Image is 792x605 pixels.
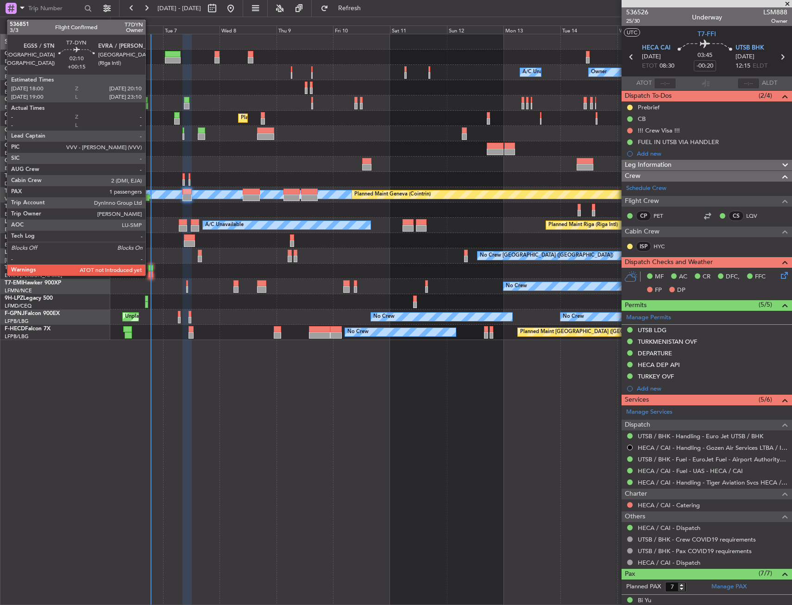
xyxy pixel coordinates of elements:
[5,204,24,209] span: T7-LZZI
[157,4,201,13] span: [DATE] - [DATE]
[5,127,25,133] span: G-SPCY
[625,420,650,430] span: Dispatch
[617,25,674,34] div: Wed 15
[5,257,59,264] a: [PERSON_NAME]/QSA
[626,7,648,17] span: 536526
[625,257,713,268] span: Dispatch Checks and Weather
[5,158,27,164] span: G-VNOR
[447,25,504,34] div: Sun 12
[506,279,527,293] div: No Crew
[637,384,787,392] div: Add new
[5,311,25,316] span: F-GPNJ
[625,227,660,237] span: Cabin Crew
[746,212,767,220] a: LQV
[638,524,700,532] a: HECA / CAI - Dispatch
[636,211,651,221] div: CP
[5,219,54,225] a: LX-TROLegacy 650
[626,184,666,193] a: Schedule Crew
[5,326,25,332] span: F-HECD
[5,173,60,179] a: T7-N1960Legacy 650
[5,219,25,225] span: LX-TRO
[625,196,659,207] span: Flight Crew
[5,250,26,255] span: LX-AOA
[5,58,32,65] a: EGGW/LTN
[654,78,676,89] input: --:--
[5,112,26,118] span: G-JAGA
[241,111,387,125] div: Planned Maint [GEOGRAPHIC_DATA] ([GEOGRAPHIC_DATA])
[5,66,26,72] span: G-GAAL
[638,372,674,380] div: TURKEY OVF
[5,287,32,294] a: LFMN/NCE
[679,272,687,282] span: AC
[638,138,719,146] div: FUEL IN UTSB VIA HANDLER
[163,25,220,34] div: Tue 7
[205,218,244,232] div: A/C Unavailable
[5,158,67,164] a: G-VNORChallenger 650
[591,65,607,79] div: Owner
[480,249,613,263] div: No Crew [GEOGRAPHIC_DATA] ([GEOGRAPHIC_DATA])
[520,325,666,339] div: Planned Maint [GEOGRAPHIC_DATA] ([GEOGRAPHIC_DATA])
[5,211,29,218] a: EGLF/FAB
[5,143,57,148] a: G-ENRGPraetor 600
[5,51,60,57] a: G-FOMOGlobal 6000
[642,52,661,62] span: [DATE]
[330,5,369,12] span: Refresh
[28,1,82,15] input: Trip Number
[5,119,32,126] a: EGGW/LTN
[390,25,447,34] div: Sat 11
[654,212,674,220] a: PET
[354,188,431,202] div: Planned Maint Geneva (Cointrin)
[698,29,716,39] span: T7-FFI
[5,195,32,202] a: VHHH/HKG
[624,28,640,37] button: UTC
[277,25,333,34] div: Thu 9
[638,103,660,111] div: Prebrief
[373,310,395,324] div: No Crew
[5,333,29,340] a: LFPB/LBG
[5,180,33,187] a: DNMM/LOS
[638,115,646,123] div: CB
[5,66,81,72] a: G-GAALCessna Citation XLS+
[677,286,685,295] span: DP
[10,18,101,33] button: Only With Activity
[655,272,664,282] span: MF
[522,65,561,79] div: A/C Unavailable
[625,171,641,182] span: Crew
[5,127,54,133] a: G-SPCYLegacy 650
[5,165,29,172] a: EGLF/FAB
[637,150,787,158] div: Add new
[5,112,58,118] a: G-JAGAPhenom 300
[638,444,787,452] a: HECA / CAI - Handling - Gozen Air Services LTBA / ISL
[503,25,560,34] div: Mon 13
[5,296,23,301] span: 9H-LPZ
[638,559,700,567] a: HECA / CAI - Dispatch
[5,189,46,194] a: T7-FFIFalcon 7X
[5,73,32,80] a: EGGW/LTN
[5,311,60,316] a: F-GPNJFalcon 900EX
[735,44,764,53] span: UTSB BHK
[759,91,772,101] span: (2/4)
[5,204,55,209] a: T7-LZZIPraetor 600
[112,19,128,26] div: [DATE]
[5,173,31,179] span: T7-N1960
[333,25,390,34] div: Fri 10
[755,272,766,282] span: FFC
[654,242,674,251] a: HYC
[698,51,712,60] span: 03:45
[655,286,662,295] span: FP
[692,13,722,22] div: Underway
[638,479,787,486] a: HECA / CAI - Handling - Tiger Aviation Svcs HECA / CAI
[125,310,277,324] div: Unplanned Maint [GEOGRAPHIC_DATA] ([GEOGRAPHIC_DATA])
[759,568,772,578] span: (7/7)
[316,1,372,16] button: Refresh
[638,432,763,440] a: UTSB / BHK - Handling - Euro Jet UTSB / BHK
[5,97,58,102] a: G-SIRSCitation Excel
[703,272,710,282] span: CR
[638,455,787,463] a: UTSB / BHK - Fuel - EuroJet Fuel - Airport Authority - UTSB / BHK
[626,313,671,322] a: Manage Permits
[5,82,81,87] a: G-GARECessna Citation XLS+
[5,88,32,95] a: EGNR/CEG
[753,62,767,71] span: ELDT
[625,569,635,580] span: Pax
[5,265,25,271] span: T7-DYN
